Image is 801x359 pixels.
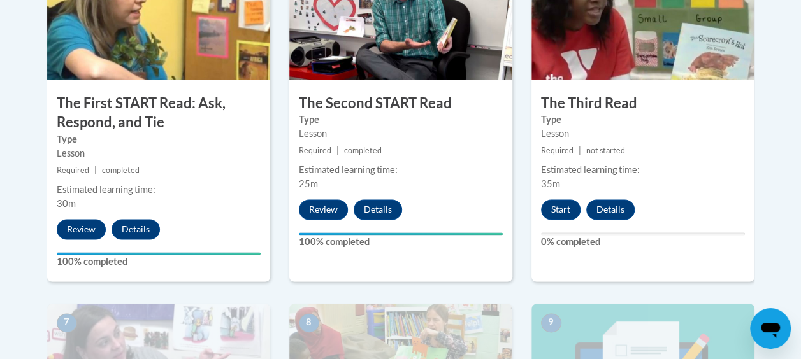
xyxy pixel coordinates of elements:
[57,255,261,269] label: 100% completed
[299,163,503,177] div: Estimated learning time:
[299,178,318,189] span: 25m
[586,146,625,155] span: not started
[94,165,97,175] span: |
[57,183,261,197] div: Estimated learning time:
[541,199,581,220] button: Start
[299,199,348,220] button: Review
[57,252,261,255] div: Your progress
[336,146,339,155] span: |
[541,163,745,177] div: Estimated learning time:
[57,219,106,239] button: Review
[299,313,319,332] span: 8
[586,199,635,220] button: Details
[57,146,261,160] div: Lesson
[102,165,140,175] span: completed
[299,127,503,141] div: Lesson
[579,146,581,155] span: |
[750,308,791,349] iframe: Button to launch messaging window
[541,313,561,332] span: 9
[47,94,270,133] h3: The First START Read: Ask, Respond, and Tie
[57,165,89,175] span: Required
[289,94,512,113] h3: The Second START Read
[299,113,503,127] label: Type
[354,199,402,220] button: Details
[112,219,160,239] button: Details
[531,94,754,113] h3: The Third Read
[57,313,77,332] span: 7
[344,146,382,155] span: completed
[541,178,560,189] span: 35m
[541,235,745,249] label: 0% completed
[541,127,745,141] div: Lesson
[541,146,574,155] span: Required
[299,232,503,235] div: Your progress
[57,132,261,146] label: Type
[299,146,331,155] span: Required
[541,113,745,127] label: Type
[57,198,76,209] span: 30m
[299,235,503,249] label: 100% completed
